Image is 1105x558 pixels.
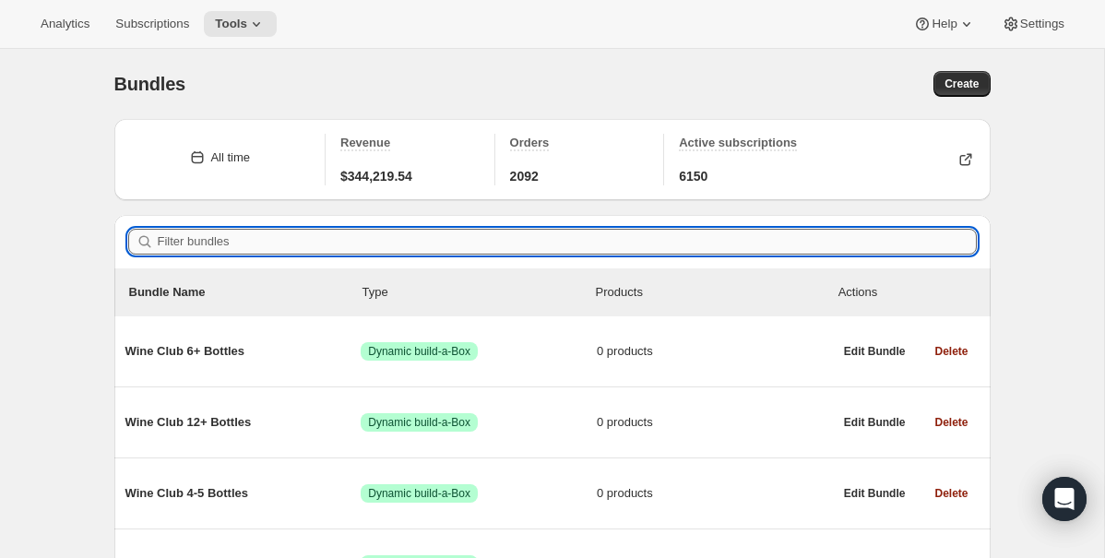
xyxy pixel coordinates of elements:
span: $344,219.54 [340,167,412,185]
button: Delete [923,481,979,506]
span: Wine Club 12+ Bottles [125,413,362,432]
span: 2092 [510,167,539,185]
span: Wine Club 4-5 Bottles [125,484,362,503]
span: Dynamic build-a-Box [368,415,470,430]
button: Edit Bundle [833,410,917,435]
button: Edit Bundle [833,338,917,364]
div: Open Intercom Messenger [1042,477,1087,521]
button: Analytics [30,11,101,37]
button: Delete [923,338,979,364]
button: Tools [204,11,277,37]
span: Tools [215,17,247,31]
p: Bundle Name [129,283,362,302]
span: Dynamic build-a-Box [368,486,470,501]
div: Products [596,283,829,302]
span: Analytics [41,17,89,31]
span: Active subscriptions [679,136,797,149]
span: Delete [934,344,968,359]
button: Edit Bundle [833,481,917,506]
span: Create [945,77,979,91]
span: 0 products [597,342,833,361]
button: Help [902,11,986,37]
span: 0 products [597,484,833,503]
button: Delete [923,410,979,435]
span: 6150 [679,167,707,185]
span: Bundles [114,74,186,94]
button: Settings [991,11,1075,37]
span: Edit Bundle [844,486,906,501]
span: Wine Club 6+ Bottles [125,342,362,361]
span: Subscriptions [115,17,189,31]
span: 0 products [597,413,833,432]
button: Subscriptions [104,11,200,37]
span: Edit Bundle [844,415,906,430]
span: Delete [934,486,968,501]
button: Create [933,71,990,97]
span: Settings [1020,17,1064,31]
div: Actions [838,283,976,302]
input: Filter bundles [158,229,977,255]
span: Revenue [340,136,390,149]
span: Delete [934,415,968,430]
span: Help [932,17,956,31]
span: Dynamic build-a-Box [368,344,470,359]
span: Orders [510,136,550,149]
div: Type [362,283,596,302]
div: All time [210,148,250,167]
span: Edit Bundle [844,344,906,359]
